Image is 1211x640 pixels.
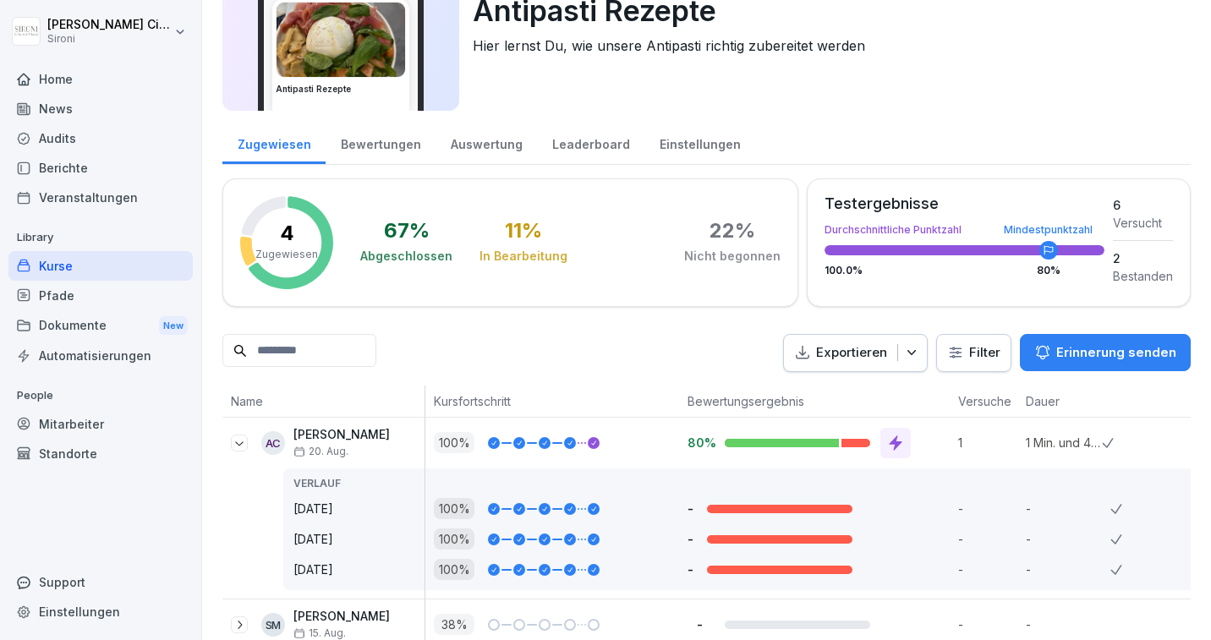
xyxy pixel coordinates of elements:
p: - [1026,561,1102,578]
p: 100 % [434,432,474,453]
button: Filter [937,335,1011,371]
p: Erinnerung senden [1056,343,1176,362]
a: Zugewiesen [222,121,326,164]
p: [DATE] [293,500,425,517]
p: 80% [688,435,711,451]
p: - [1026,615,1102,633]
p: Kursfortschritt [434,392,671,410]
p: 100 % [434,498,474,519]
p: Library [8,224,193,251]
a: News [8,94,193,123]
div: Bestanden [1113,267,1173,285]
div: Mindestpunktzahl [1004,225,1093,235]
span: 15. Aug. [293,627,346,639]
a: DokumenteNew [8,310,193,342]
p: - [958,530,1017,548]
h3: Antipasti Rezepte [276,83,406,96]
p: - [958,615,1017,633]
div: 11 % [505,221,542,241]
a: Automatisierungen [8,341,193,370]
a: Audits [8,123,193,153]
div: SM [261,613,285,637]
div: Durchschnittliche Punktzahl [825,225,1104,235]
a: Mitarbeiter [8,409,193,439]
a: Einstellungen [8,597,193,626]
button: Erinnerung senden [1020,334,1191,371]
a: Pfade [8,281,193,310]
p: 38 % [434,614,474,635]
a: Standorte [8,439,193,468]
p: Exportieren [816,343,887,363]
div: Support [8,567,193,597]
p: - [688,561,693,577]
div: New [159,316,188,336]
span: 20. Aug. [293,446,348,457]
div: 100.0 % [825,265,1104,276]
a: Veranstaltungen [8,183,193,212]
p: Verlauf [293,476,425,491]
div: Dokumente [8,310,193,342]
div: 2 [1113,249,1173,267]
p: [PERSON_NAME] [293,610,390,624]
p: - [688,501,693,517]
p: Hier lernst Du, wie unsere Antipasti richtig zubereitet werden [473,36,1177,56]
p: [PERSON_NAME] [293,428,390,442]
div: 6 [1113,196,1173,214]
div: Abgeschlossen [360,248,452,265]
p: Bewertungsergebnis [688,392,941,410]
p: 100 % [434,528,474,550]
p: 100 % [434,559,474,580]
p: 1 Min. und 47 Sek. [1026,434,1102,451]
p: - [688,616,711,632]
div: 80 % [1037,265,1060,276]
p: People [8,382,193,409]
div: Filter [947,344,1000,361]
p: [DATE] [293,530,425,548]
div: Versucht [1113,214,1173,232]
p: Sironi [47,33,171,45]
a: Einstellungen [644,121,755,164]
p: Versuche [958,392,1009,410]
p: - [1026,500,1102,517]
div: 67 % [384,221,430,241]
a: Home [8,64,193,94]
a: Leaderboard [537,121,644,164]
p: - [1026,530,1102,548]
div: Nicht begonnen [684,248,781,265]
p: - [958,500,1017,517]
p: Zugewiesen [255,247,318,262]
p: - [958,561,1017,578]
a: Bewertungen [326,121,436,164]
div: 22 % [710,221,755,241]
p: Name [231,392,416,410]
p: 1 [958,434,1017,451]
button: Exportieren [783,334,928,372]
div: AC [261,431,285,455]
p: 4 [280,223,294,243]
div: In Bearbeitung [479,248,567,265]
a: Kurse [8,251,193,281]
p: - [688,531,693,547]
a: Berichte [8,153,193,183]
img: pak3lu93rb7wwt42kbfr1gbm.png [277,3,405,77]
div: Testergebnisse [825,196,1104,211]
p: [PERSON_NAME] Ciccarone [47,18,171,32]
a: Auswertung [436,121,537,164]
p: [DATE] [293,561,425,578]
